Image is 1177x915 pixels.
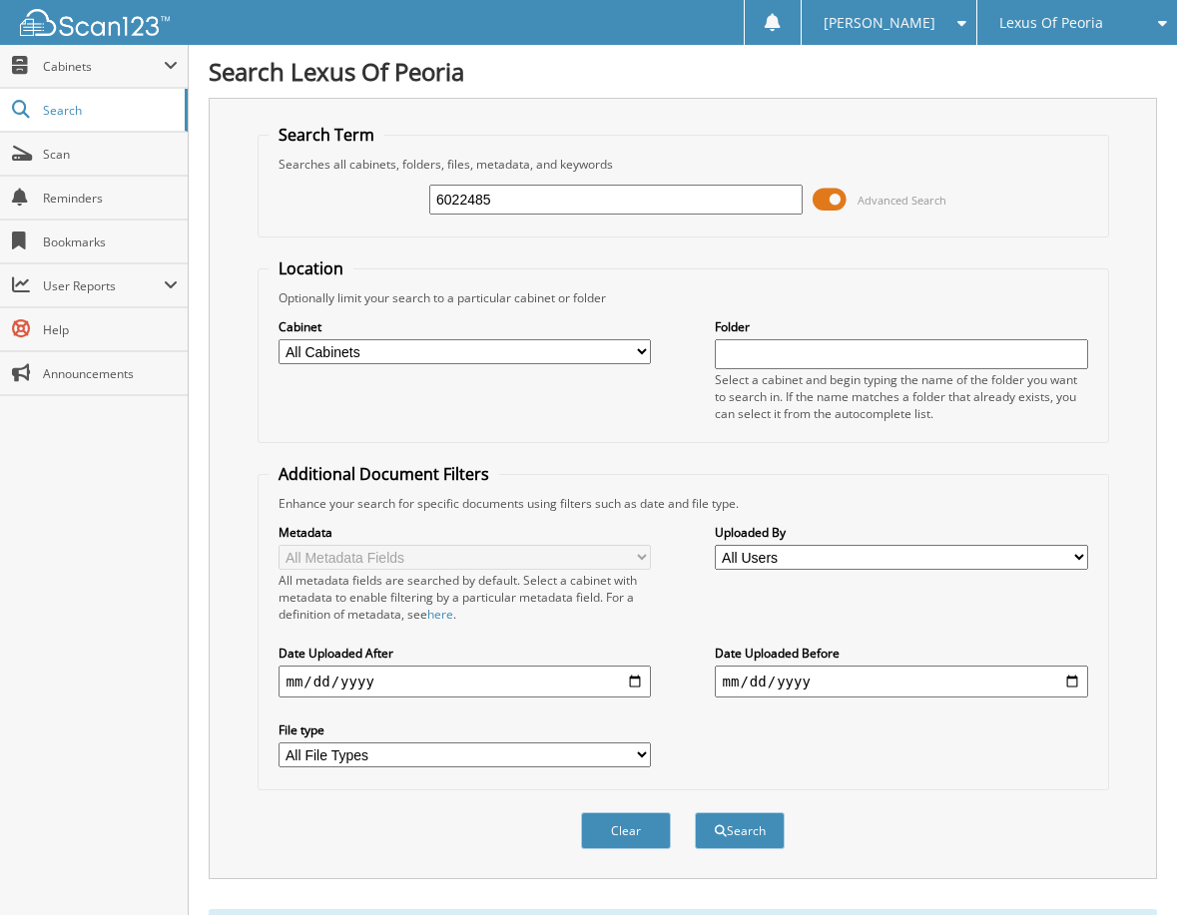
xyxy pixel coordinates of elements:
label: Date Uploaded After [279,645,652,662]
span: Advanced Search [858,193,946,208]
button: Clear [581,812,671,849]
label: Date Uploaded Before [715,645,1088,662]
label: Metadata [279,524,652,541]
span: Help [43,321,178,338]
label: Cabinet [279,318,652,335]
span: Scan [43,146,178,163]
label: Folder [715,318,1088,335]
legend: Search Term [269,124,384,146]
h1: Search Lexus Of Peoria [209,55,1157,88]
div: All metadata fields are searched by default. Select a cabinet with metadata to enable filtering b... [279,572,652,623]
a: here [427,606,453,623]
input: end [715,666,1088,697]
div: Enhance your search for specific documents using filters such as date and file type. [269,495,1098,512]
img: scan123-logo-white.svg [20,9,170,36]
input: start [279,666,652,697]
legend: Location [269,257,353,279]
label: File type [279,721,652,738]
span: Search [43,102,175,119]
span: Cabinets [43,58,164,75]
div: Searches all cabinets, folders, files, metadata, and keywords [269,156,1098,173]
div: Optionally limit your search to a particular cabinet or folder [269,289,1098,306]
label: Uploaded By [715,524,1088,541]
div: Select a cabinet and begin typing the name of the folder you want to search in. If the name match... [715,371,1088,422]
legend: Additional Document Filters [269,463,499,485]
span: [PERSON_NAME] [824,17,935,29]
button: Search [695,812,785,849]
span: Announcements [43,365,178,382]
span: Lexus Of Peoria [999,17,1103,29]
span: Bookmarks [43,233,178,250]
span: User Reports [43,277,164,294]
span: Reminders [43,190,178,207]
